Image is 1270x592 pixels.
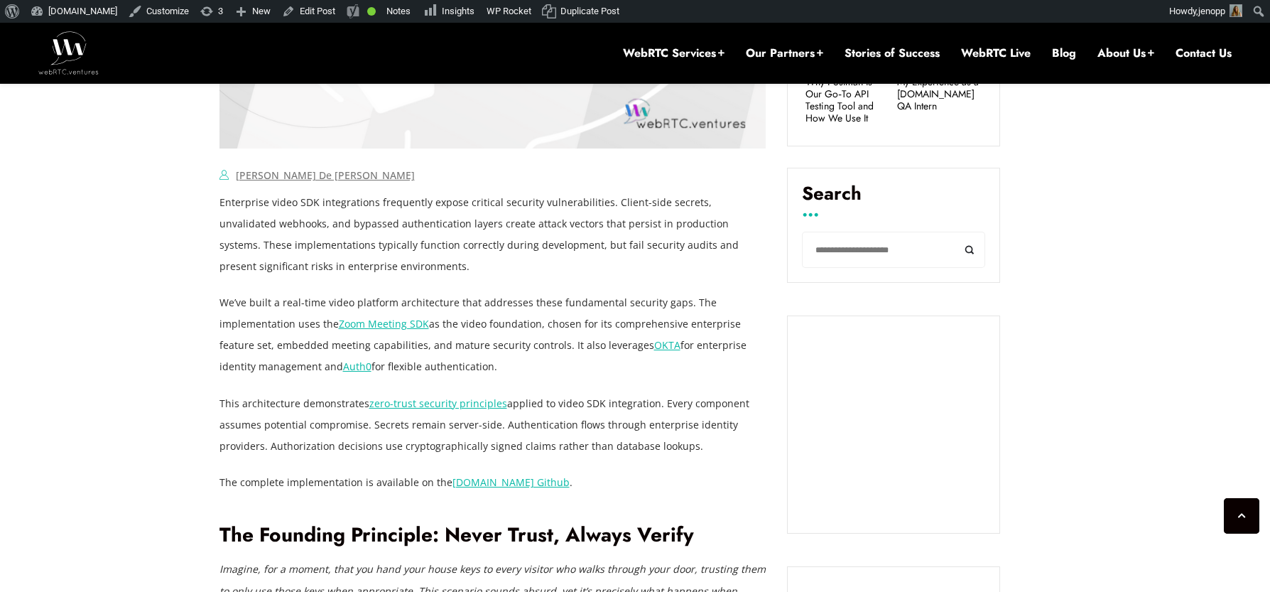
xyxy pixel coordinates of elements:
iframe: Embedded CTA [802,330,985,520]
a: Blog [1052,45,1076,61]
a: Stories of Success [845,45,940,61]
a: Contact Us [1176,45,1232,61]
p: The complete implementation is available on the . [219,472,766,493]
img: WebRTC.ventures [38,31,99,74]
h2: The Founding Principle: Never Trust, Always Verify [219,523,766,548]
a: My Experience as a [DOMAIN_NAME] QA Intern [897,76,982,112]
button: Search [953,232,985,268]
a: Our Partners [746,45,823,61]
a: OKTA [654,338,680,352]
a: Auth0 [343,360,371,373]
p: Enterprise video SDK integrations frequently expose critical security vulnerabilities. Client-sid... [219,192,766,277]
a: WebRTC Services [623,45,724,61]
p: We’ve built a real-time video platform architecture that addresses these fundamental security gap... [219,292,766,377]
a: WebRTC Live [961,45,1031,61]
a: About Us [1097,45,1154,61]
a: [PERSON_NAME] de [PERSON_NAME] [236,168,415,182]
a: zero-trust security principles [369,397,507,410]
a: Zoom Meeting SDK [339,317,429,330]
span: jenopp [1198,6,1225,16]
span: Insights [442,6,474,16]
p: This architecture demonstrates applied to video SDK integration. Every component assumes potentia... [219,393,766,457]
div: Good [367,7,376,16]
a: [DOMAIN_NAME] Github [452,475,570,489]
label: Search [802,183,985,215]
a: Why Postman Is Our Go‑To API Testing Tool and How We Use It [805,76,890,124]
